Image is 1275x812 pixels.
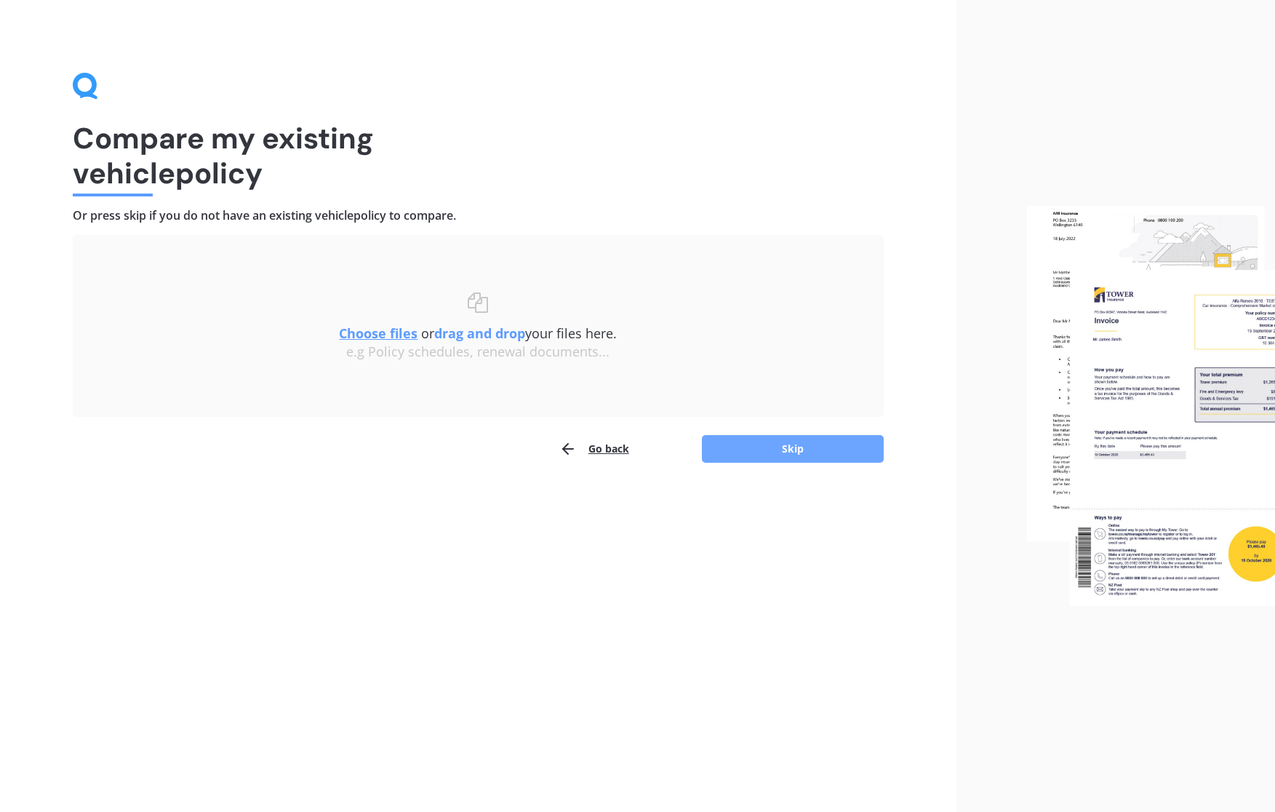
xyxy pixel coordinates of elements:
[102,344,855,360] div: e.g Policy schedules, renewal documents...
[339,325,617,342] span: or your files here.
[434,325,525,342] b: drag and drop
[339,325,417,342] u: Choose files
[73,121,884,191] h1: Compare my existing vehicle policy
[702,435,884,463] button: Skip
[559,434,629,463] button: Go back
[73,208,884,223] h4: Or press skip if you do not have an existing vehicle policy to compare.
[1027,206,1275,606] img: files.webp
